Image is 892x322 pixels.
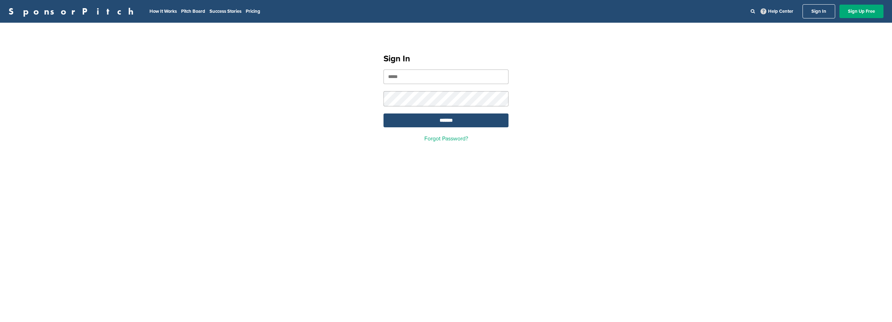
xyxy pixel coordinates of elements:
[181,9,205,14] a: Pitch Board
[9,7,138,16] a: SponsorPitch
[384,52,508,65] h1: Sign In
[803,4,835,18] a: Sign In
[246,9,260,14] a: Pricing
[424,135,468,142] a: Forgot Password?
[839,5,883,18] a: Sign Up Free
[149,9,177,14] a: How It Works
[759,7,795,16] a: Help Center
[210,9,241,14] a: Success Stories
